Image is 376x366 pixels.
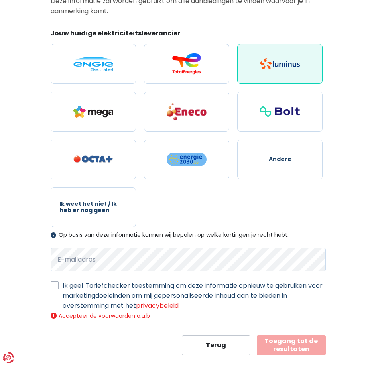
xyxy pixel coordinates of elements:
[51,312,326,319] div: Accepteer de voorwaarden a.u.b
[51,29,326,41] legend: Jouw huidige elektriciteitsleverancier
[167,152,207,167] img: Energie2030
[257,335,326,355] button: Toegang tot de resultaten
[269,156,291,162] span: Andere
[73,106,113,118] img: Mega
[260,58,300,69] img: Luminus
[182,335,251,355] button: Terug
[51,232,326,238] div: Op basis van deze informatie kunnen wij bepalen op welke kortingen je recht hebt.
[63,281,326,311] label: Ik geef Tariefchecker toestemming om deze informatie opnieuw te gebruiken voor marketingdoeleinde...
[73,57,113,71] img: Engie / Electrabel
[59,201,127,213] span: Ik weet het niet / Ik heb er nog geen
[260,106,300,117] img: Bolt
[136,301,179,310] a: privacybeleid
[167,53,207,75] img: Total Energies / Lampiris
[73,155,113,163] img: Octa+
[167,102,207,121] img: Eneco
